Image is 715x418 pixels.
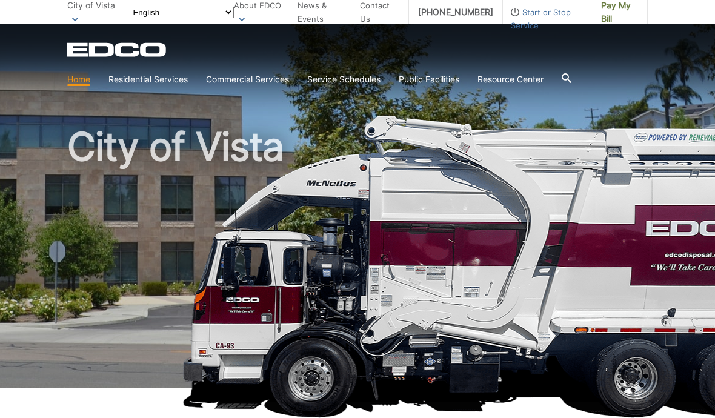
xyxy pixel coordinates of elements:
[206,73,289,86] a: Commercial Services
[67,73,90,86] a: Home
[130,7,234,18] select: Select a language
[67,42,168,57] a: EDCD logo. Return to the homepage.
[67,127,648,393] h1: City of Vista
[399,73,459,86] a: Public Facilities
[108,73,188,86] a: Residential Services
[307,73,381,86] a: Service Schedules
[477,73,544,86] a: Resource Center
